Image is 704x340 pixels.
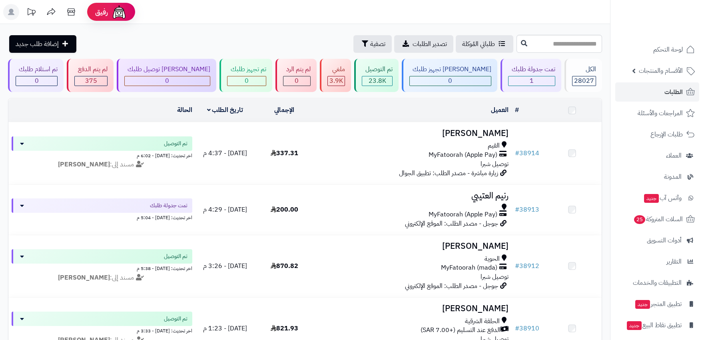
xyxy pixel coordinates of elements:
a: # [515,105,519,115]
span: طلبات الإرجاع [650,129,683,140]
div: تم تجهيز طلبك [227,65,266,74]
span: الدفع عند التسليم (+7.00 SAR) [421,326,501,335]
span: [DATE] - 3:26 م [203,261,247,271]
span: 821.93 [271,324,298,333]
a: وآتس آبجديد [615,188,699,208]
span: جوجل - مصدر الطلب: الموقع الإلكتروني [405,281,498,291]
span: # [515,261,519,271]
span: 0 [448,76,452,86]
span: 28027 [574,76,594,86]
span: # [515,205,519,214]
img: logo-2.png [650,20,696,37]
span: MyFatoorah (mada) [441,263,497,272]
div: اخر تحديث: [DATE] - 5:04 م [12,213,192,221]
span: القيم [488,141,500,150]
span: أدوات التسويق [647,235,682,246]
span: زيارة مباشرة - مصدر الطلب: تطبيق الجوال [399,168,498,178]
span: تصدير الطلبات [413,39,447,49]
span: 0 [245,76,249,86]
a: تاريخ الطلب [207,105,243,115]
div: لم يتم الرد [283,65,311,74]
span: الحلقة الشرقية [465,317,500,326]
span: تم التوصيل [164,315,187,323]
span: 25 [634,215,645,224]
span: 0 [35,76,39,86]
span: # [515,324,519,333]
a: العملاء [615,146,699,165]
a: تم استلام طلبك 0 [6,59,65,92]
span: 337.31 [271,148,298,158]
a: إضافة طلب جديد [9,35,76,53]
a: التقارير [615,252,699,271]
a: التطبيقات والخدمات [615,273,699,292]
a: الحالة [177,105,192,115]
span: التطبيقات والخدمات [633,277,682,288]
div: اخر تحديث: [DATE] - 3:33 م [12,326,192,334]
a: لوحة التحكم [615,40,699,59]
span: تصفية [370,39,385,49]
a: المدونة [615,167,699,186]
span: تم التوصيل [164,140,187,148]
h3: [PERSON_NAME] [317,304,508,313]
div: تم استلام طلبك [16,65,58,74]
span: MyFatoorah (Apple Pay) [429,210,497,219]
span: إضافة طلب جديد [16,39,59,49]
a: #38913 [515,205,539,214]
a: ملغي 3.9K [318,59,353,92]
div: 375 [75,76,107,86]
a: [PERSON_NAME] توصيل طلبك 0 [115,59,218,92]
span: الطلبات [664,86,683,98]
h3: [PERSON_NAME] [317,129,508,138]
span: 23.8K [369,76,386,86]
span: تطبيق المتجر [634,298,682,310]
a: السلات المتروكة25 [615,210,699,229]
span: توصيل شبرا [481,272,509,282]
a: تم تجهيز طلبك 0 [218,59,273,92]
span: تمت جدولة طلبك [150,202,187,210]
strong: [PERSON_NAME] [58,273,110,282]
span: المدونة [664,171,682,182]
img: ai-face.png [111,4,127,20]
div: تم التوصيل [362,65,392,74]
a: #38914 [515,148,539,158]
span: MyFatoorah (Apple Pay) [429,150,497,160]
span: 870.82 [271,261,298,271]
div: 0 [283,76,310,86]
a: طلبات الإرجاع [615,125,699,144]
div: 0 [125,76,210,86]
span: # [515,148,519,158]
button: تصفية [353,35,392,53]
strong: [PERSON_NAME] [58,160,110,169]
a: أدوات التسويق [615,231,699,250]
a: الكل28027 [563,59,604,92]
span: جديد [635,300,650,309]
span: الحوية [485,254,500,264]
a: الإجمالي [274,105,294,115]
div: لم يتم الدفع [74,65,107,74]
span: المراجعات والأسئلة [638,108,683,119]
span: لوحة التحكم [653,44,683,55]
a: تصدير الطلبات [394,35,453,53]
span: 375 [85,76,97,86]
span: [DATE] - 4:29 م [203,205,247,214]
a: تم التوصيل 23.8K [353,59,400,92]
a: طلباتي المُوكلة [456,35,513,53]
div: 1 [509,76,554,86]
div: تمت جدولة طلبك [508,65,555,74]
div: 0 [410,76,491,86]
span: جديد [644,194,659,203]
a: #38910 [515,324,539,333]
div: 3858 [328,76,345,86]
div: اخر تحديث: [DATE] - 5:38 م [12,264,192,272]
div: [PERSON_NAME] توصيل طلبك [124,65,210,74]
span: [DATE] - 4:37 م [203,148,247,158]
a: لم يتم الدفع 375 [65,59,115,92]
span: [DATE] - 1:23 م [203,324,247,333]
div: 0 [227,76,265,86]
span: 1 [530,76,534,86]
span: 200.00 [271,205,298,214]
span: السلات المتروكة [633,214,683,225]
span: جوجل - مصدر الطلب: الموقع الإلكتروني [405,219,498,228]
a: العميل [491,105,509,115]
a: #38912 [515,261,539,271]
